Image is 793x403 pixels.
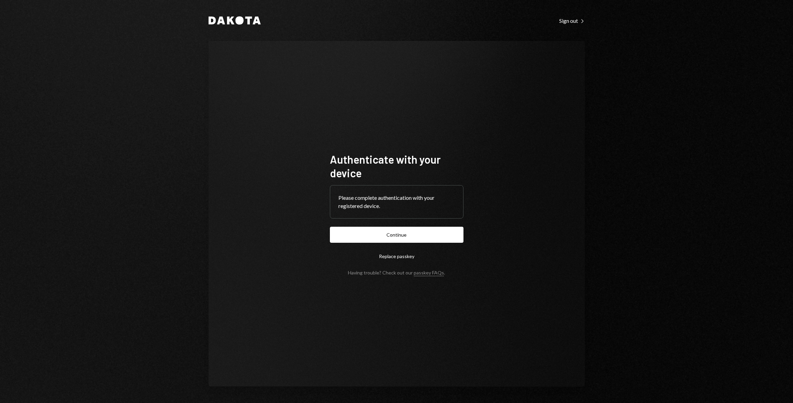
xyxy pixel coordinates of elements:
div: Please complete authentication with your registered device. [338,194,455,210]
a: Sign out [559,17,585,24]
button: Continue [330,227,463,243]
div: Having trouble? Check out our . [348,270,445,275]
button: Replace passkey [330,248,463,264]
a: passkey FAQs [414,270,444,276]
h1: Authenticate with your device [330,152,463,180]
